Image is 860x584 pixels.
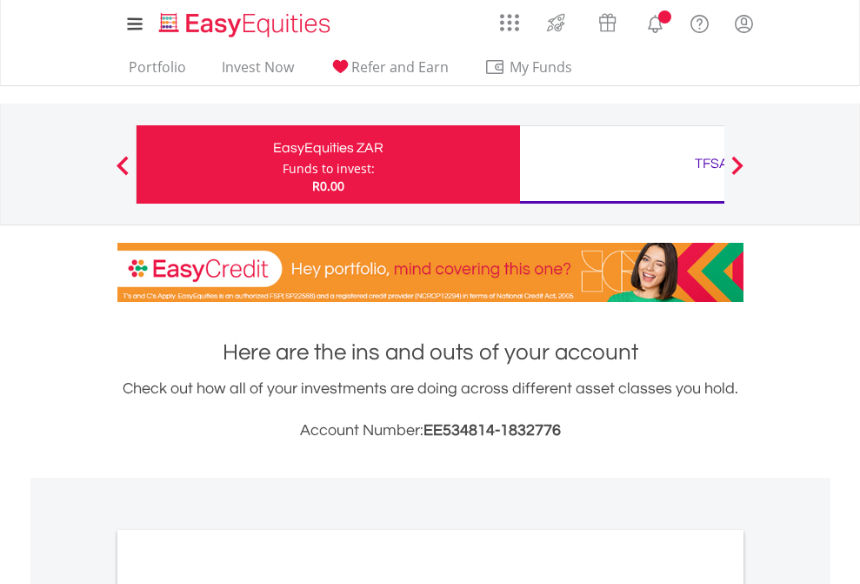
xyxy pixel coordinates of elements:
img: thrive-v2.svg [542,9,570,37]
button: Previous [105,164,140,182]
a: Notifications [633,4,677,39]
h1: Here are the ins and outs of your account [117,337,743,368]
button: Next [720,164,755,182]
a: Home page [152,4,337,39]
a: My Profile [722,4,766,43]
img: vouchers-v2.svg [593,9,622,37]
span: Refer and Earn [351,57,449,77]
a: FAQ's and Support [677,4,722,39]
img: EasyEquities_Logo.png [156,10,337,39]
a: Portfolio [122,58,193,85]
a: AppsGrid [489,4,530,32]
div: EasyEquities ZAR [147,136,510,160]
h3: Account Number: [117,419,743,443]
span: EE534814-1832776 [423,422,561,439]
a: Vouchers [582,4,633,37]
span: R0.00 [312,178,344,194]
span: My Funds [484,56,598,78]
img: EasyCredit Promotion Banner [117,243,743,302]
img: grid-menu-icon.svg [500,13,519,32]
a: Invest Now [215,58,301,85]
div: Funds to invest: [283,160,375,178]
a: Refer and Earn [323,58,456,85]
div: Check out how all of your investments are doing across different asset classes you hold. [117,377,743,443]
